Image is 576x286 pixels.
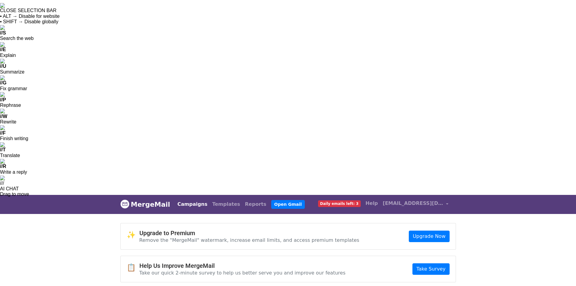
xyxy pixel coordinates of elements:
[316,197,363,209] a: Daily emails left: 3
[139,229,360,237] h4: Upgrade to Premium
[139,262,346,269] h4: Help Us Improve MergeMail
[127,263,139,272] span: 📋
[409,231,449,242] a: Upgrade Now
[546,257,576,286] iframe: Chat Widget
[318,200,361,207] span: Daily emails left: 3
[363,197,380,209] a: Help
[175,198,210,210] a: Campaigns
[380,197,451,212] a: [EMAIL_ADDRESS][DOMAIN_NAME]
[412,263,449,275] a: Take Survey
[383,200,443,207] span: [EMAIL_ADDRESS][DOMAIN_NAME]
[127,231,139,239] span: ✨
[139,237,360,243] p: Remove the "MergeMail" watermark, increase email limits, and access premium templates
[242,198,269,210] a: Reports
[210,198,242,210] a: Templates
[139,270,346,276] p: Take our quick 2-minute survey to help us better serve you and improve our features
[120,198,170,211] a: MergeMail
[271,200,305,209] a: Open Gmail
[120,199,129,209] img: MergeMail logo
